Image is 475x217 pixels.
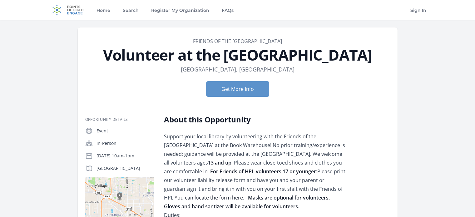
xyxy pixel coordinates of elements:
[85,47,390,62] h1: Volunteer at the [GEOGRAPHIC_DATA]
[175,194,244,201] a: You can locate the form here.
[164,150,342,175] span: We welcome all volunteers ages . Please wear close-toed shoes and clothes you are comfortable in.
[164,115,347,125] h2: About this Opportunity
[208,159,231,166] strong: 13 and up
[85,117,154,122] h3: Opportunity Details
[96,165,154,171] p: [GEOGRAPHIC_DATA]
[96,153,154,159] p: [DATE] 10am-1pm
[96,128,154,134] p: Event
[181,65,294,74] dd: [GEOGRAPHIC_DATA], [GEOGRAPHIC_DATA]
[164,133,345,157] span: Support your local library by volunteering with the Friends of the [GEOGRAPHIC_DATA] at the Book ...
[193,38,282,45] a: Friends of the [GEOGRAPHIC_DATA]
[164,168,345,201] span: Please print our volunteer liability release form and have you and your parent or guardian sign i...
[206,81,269,97] button: Get More Info
[210,168,317,175] strong: For Friends of HPL volunteers 17 or younger:
[96,140,154,146] p: In-Person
